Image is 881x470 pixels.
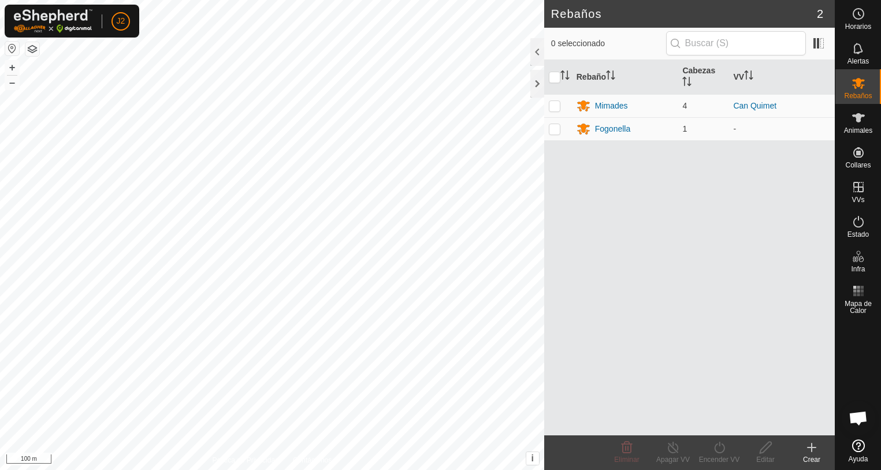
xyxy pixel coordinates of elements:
span: VVs [852,196,864,203]
span: J2 [117,15,125,27]
span: Eliminar [614,456,639,464]
p-sorticon: Activar para ordenar [682,79,692,88]
span: i [531,453,534,463]
img: Logo Gallagher [14,9,92,33]
div: Mimades [595,100,628,112]
span: Alertas [847,58,869,65]
span: Infra [851,266,865,273]
span: Horarios [845,23,871,30]
span: 2 [817,5,823,23]
a: Política de Privacidad [212,455,278,465]
div: Fogonella [595,123,631,135]
div: Editar [742,454,789,465]
div: Apagar VV [650,454,696,465]
span: Mapa de Calor [838,300,878,314]
span: 0 seleccionado [551,38,666,50]
span: 1 [682,124,687,133]
th: Cabezas [678,60,728,95]
p-sorticon: Activar para ordenar [606,72,615,81]
th: Rebaño [572,60,678,95]
td: - [728,117,835,140]
span: Collares [845,162,871,169]
a: Contáctenos [293,455,332,465]
div: Crear [789,454,835,465]
p-sorticon: Activar para ordenar [560,72,570,81]
span: Estado [847,231,869,238]
button: Capas del Mapa [25,42,39,56]
button: i [526,452,539,465]
a: Chat abierto [841,401,876,435]
span: Rebaños [844,92,872,99]
span: Animales [844,127,872,134]
button: – [5,76,19,89]
input: Buscar (S) [666,31,806,55]
a: Ayuda [835,435,881,467]
span: Ayuda [849,456,868,462]
span: 4 [682,101,687,110]
p-sorticon: Activar para ordenar [744,72,753,81]
button: + [5,61,19,74]
button: Restablecer Mapa [5,42,19,55]
th: VV [728,60,835,95]
h2: Rebaños [551,7,817,21]
div: Encender VV [696,454,742,465]
a: Can Quimet [733,101,776,110]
